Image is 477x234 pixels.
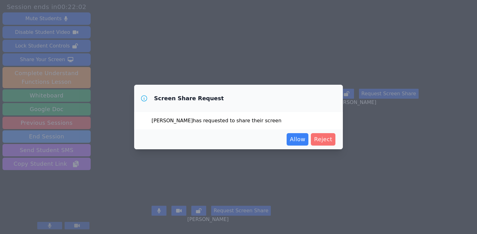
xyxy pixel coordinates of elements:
[290,135,305,144] span: Allow
[314,135,332,144] span: Reject
[154,95,224,102] h3: Screen Share Request
[311,133,335,146] button: Reject
[134,112,343,129] div: [PERSON_NAME] has requested to share their screen
[287,133,308,146] button: Allow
